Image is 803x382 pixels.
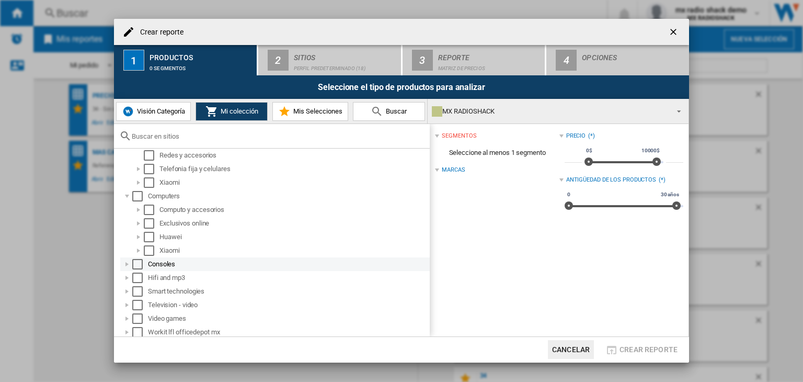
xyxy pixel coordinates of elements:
[196,102,268,121] button: Mi colección
[132,191,148,201] md-checkbox: Select
[144,245,159,256] md-checkbox: Select
[144,205,159,215] md-checkbox: Select
[159,150,428,161] div: Redes y accesorios
[148,191,428,201] div: Computers
[383,107,407,115] span: Buscar
[159,164,428,174] div: Telefonia fija y celulares
[435,143,559,163] span: Seleccione al menos 1 segmento
[294,60,397,71] div: Perfil predeterminado (18)
[116,102,191,121] button: Visión Categoría
[132,259,148,269] md-checkbox: Select
[123,50,144,71] div: 1
[132,313,148,324] md-checkbox: Select
[148,313,428,324] div: Video games
[258,45,402,75] button: 2 Sitios Perfil predeterminado (18)
[148,273,428,283] div: Hifi and mp3
[438,49,541,60] div: Reporte
[159,232,428,242] div: Huawei
[144,232,159,242] md-checkbox: Select
[353,102,425,121] button: Buscar
[403,45,546,75] button: 3 Reporte Matriz de precios
[438,60,541,71] div: Matriz de precios
[548,340,594,359] button: Cancelar
[664,21,685,42] button: getI18NText('BUTTONS.CLOSE_DIALOG')
[566,132,586,140] div: Precio
[150,60,253,71] div: 0 segmentos
[159,205,428,215] div: Computo y accesorios
[556,50,577,71] div: 4
[144,177,159,188] md-checkbox: Select
[582,49,685,60] div: Opciones
[602,340,681,359] button: Crear reporte
[148,300,428,310] div: Television - video
[122,105,134,118] img: wiser-icon-blue.png
[159,218,428,229] div: Exclusivos online
[159,177,428,188] div: Xiaomi
[132,300,148,310] md-checkbox: Select
[442,132,476,140] div: segmentos
[291,107,342,115] span: Mis Selecciones
[132,132,425,140] input: Buscar en sitios
[144,164,159,174] md-checkbox: Select
[566,190,572,199] span: 0
[148,327,428,338] div: Workit lfl officedepot mx
[132,327,148,338] md-checkbox: Select
[584,147,594,155] span: 0$
[114,45,258,75] button: 1 Productos 0 segmentos
[150,49,253,60] div: Productos
[640,147,661,155] span: 10000$
[294,49,397,60] div: Sitios
[668,27,681,39] ng-md-icon: getI18NText('BUTTONS.CLOSE_DIALOG')
[659,190,681,199] span: 30 años
[132,286,148,297] md-checkbox: Select
[144,218,159,229] md-checkbox: Select
[272,102,348,121] button: Mis Selecciones
[268,50,289,71] div: 2
[620,345,678,354] span: Crear reporte
[218,107,258,115] span: Mi colección
[442,166,465,174] div: Marcas
[412,50,433,71] div: 3
[148,286,428,297] div: Smart technologies
[432,104,668,119] div: MX RADIOSHACK
[546,45,689,75] button: 4 Opciones
[566,176,656,184] div: Antigüedad de los productos
[134,107,185,115] span: Visión Categoría
[159,245,428,256] div: Xiaomi
[148,259,428,269] div: Consoles
[114,75,689,99] div: Seleccione el tipo de productos para analizar
[144,150,159,161] md-checkbox: Select
[132,273,148,283] md-checkbox: Select
[135,27,183,38] h4: Crear reporte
